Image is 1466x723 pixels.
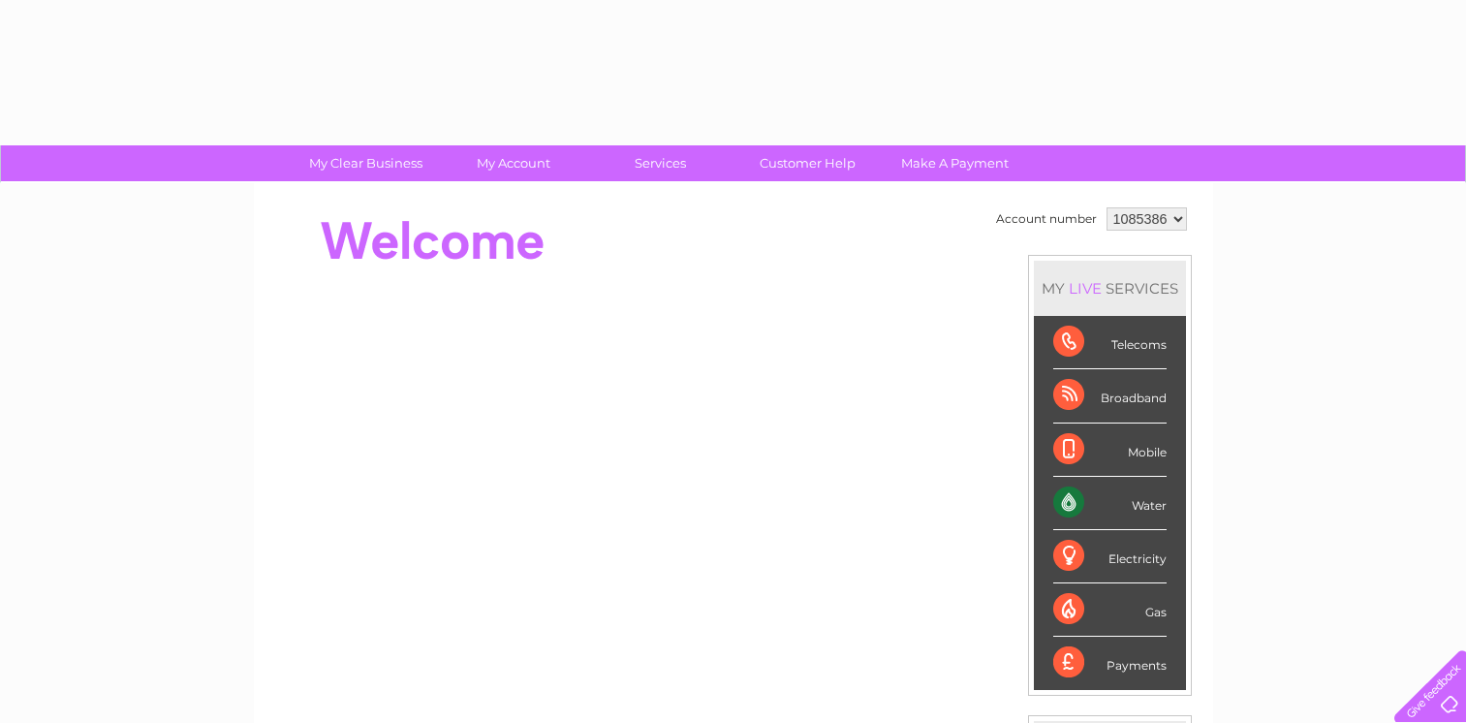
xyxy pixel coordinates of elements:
a: My Account [433,145,593,181]
div: Electricity [1053,530,1167,583]
a: Make A Payment [875,145,1035,181]
td: Account number [991,203,1102,236]
a: Customer Help [728,145,888,181]
div: Gas [1053,583,1167,637]
div: Mobile [1053,424,1167,477]
a: My Clear Business [286,145,446,181]
div: MY SERVICES [1034,261,1186,316]
a: Services [580,145,740,181]
div: Water [1053,477,1167,530]
div: Telecoms [1053,316,1167,369]
div: Payments [1053,637,1167,689]
div: Broadband [1053,369,1167,423]
div: LIVE [1065,279,1106,298]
